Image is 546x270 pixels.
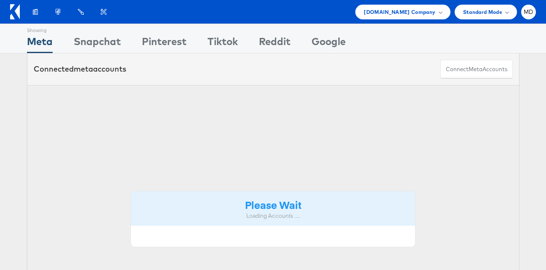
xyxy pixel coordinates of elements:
button: ConnectmetaAccounts [440,60,513,79]
strong: Please Wait [245,198,301,211]
div: Showing [27,24,53,34]
span: MD [524,9,533,15]
div: Google [312,34,346,53]
span: [DOMAIN_NAME] Company [364,8,435,16]
span: meta [469,65,482,73]
span: meta [74,64,93,74]
div: Tiktok [208,34,238,53]
div: Reddit [259,34,290,53]
div: Pinterest [142,34,186,53]
div: Connected accounts [34,64,126,75]
div: Meta [27,34,53,53]
span: Standard Mode [463,8,502,16]
div: Loading Accounts .... [137,212,409,220]
div: Snapchat [74,34,121,53]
